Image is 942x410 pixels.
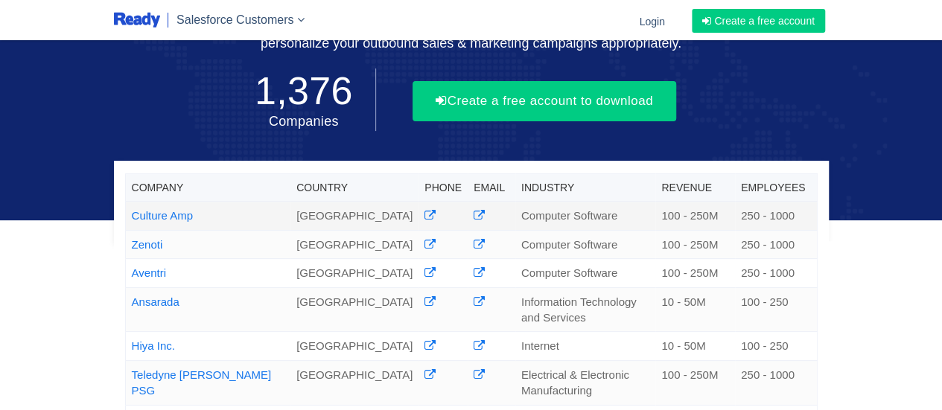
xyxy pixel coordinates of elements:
[290,332,419,360] td: [GEOGRAPHIC_DATA]
[655,332,735,360] td: 10 - 50M
[639,16,664,28] span: Login
[132,238,163,251] a: Zenoti
[290,287,419,332] td: [GEOGRAPHIC_DATA]
[735,332,817,360] td: 100 - 250
[290,230,419,258] td: [GEOGRAPHIC_DATA]
[132,368,272,397] a: Teledyne [PERSON_NAME] PSG
[269,114,339,129] span: Companies
[515,332,655,360] td: Internet
[692,9,825,33] a: Create a free account
[735,360,817,405] td: 250 - 1000
[290,259,419,287] td: [GEOGRAPHIC_DATA]
[655,259,735,287] td: 100 - 250M
[735,174,817,202] th: Employees
[655,202,735,230] td: 100 - 250M
[655,360,735,405] td: 100 - 250M
[735,287,817,332] td: 100 - 250
[413,81,676,121] button: Create a free account to download
[132,266,166,279] a: Aventri
[630,2,673,40] a: Login
[735,230,817,258] td: 250 - 1000
[515,287,655,332] td: Information Technology and Services
[290,174,419,202] th: Country
[468,174,515,202] th: Email
[255,69,353,112] span: 1,376
[655,287,735,332] td: 10 - 50M
[290,202,419,230] td: [GEOGRAPHIC_DATA]
[515,202,655,230] td: Computer Software
[515,360,655,405] td: Electrical & Electronic Manufacturing
[176,13,293,26] span: Salesforce Customers
[114,11,161,30] img: logo
[290,360,419,405] td: [GEOGRAPHIC_DATA]
[419,174,468,202] th: Phone
[132,209,194,222] a: Culture Amp
[735,259,817,287] td: 250 - 1000
[125,174,290,202] th: Company
[132,339,175,352] a: Hiya Inc.
[735,202,817,230] td: 250 - 1000
[655,174,735,202] th: Revenue
[132,295,179,308] a: Ansarada
[515,230,655,258] td: Computer Software
[655,230,735,258] td: 100 - 250M
[515,174,655,202] th: Industry
[515,259,655,287] td: Computer Software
